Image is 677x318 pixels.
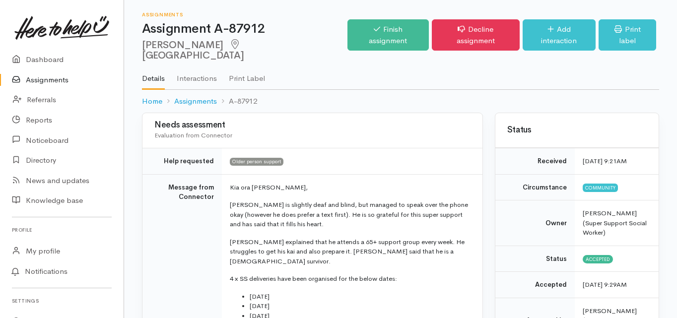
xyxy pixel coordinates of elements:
li: [DATE] [250,301,471,311]
span: Accepted [583,255,613,263]
nav: breadcrumb [142,90,659,113]
span: Older person support [230,158,283,166]
a: Decline assignment [432,19,520,51]
h3: Needs assessment [154,121,471,130]
td: Owner [495,200,575,246]
a: Add interaction [523,19,596,51]
td: Help requested [142,148,222,175]
a: Home [142,96,162,107]
h6: Settings [12,294,112,308]
a: Finish assignment [347,19,428,51]
td: Circumstance [495,174,575,200]
h6: Assignments [142,12,347,17]
a: Print Label [229,61,265,89]
li: A-87912 [217,96,257,107]
a: Interactions [177,61,217,89]
a: Print label [599,19,656,51]
td: Accepted [495,272,575,298]
time: [DATE] 9:21AM [583,157,627,165]
li: [DATE] [250,292,471,302]
span: [PERSON_NAME] (Super Support Social Worker) [583,209,647,237]
p: Kia ora [PERSON_NAME], [230,183,471,192]
p: 4 x SS deliveries have been organised for the below dates: [230,274,471,284]
span: Evaluation from Connector [154,131,232,139]
span: Community [583,184,618,191]
h1: Assignment A-87912 [142,22,347,36]
p: [PERSON_NAME] is slightly deaf and blind, but managed to speak over the phone okay (however he do... [230,200,471,229]
h3: Status [507,126,647,135]
time: [DATE] 9:29AM [583,280,627,289]
span: [GEOGRAPHIC_DATA] [142,38,244,62]
p: [PERSON_NAME] explained that he attends a 65+ support group every week. He struggles to get his k... [230,237,471,266]
td: Status [495,246,575,272]
td: Received [495,148,575,175]
h2: [PERSON_NAME] [142,39,347,62]
a: Details [142,61,165,90]
a: Assignments [174,96,217,107]
h6: Profile [12,223,112,237]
